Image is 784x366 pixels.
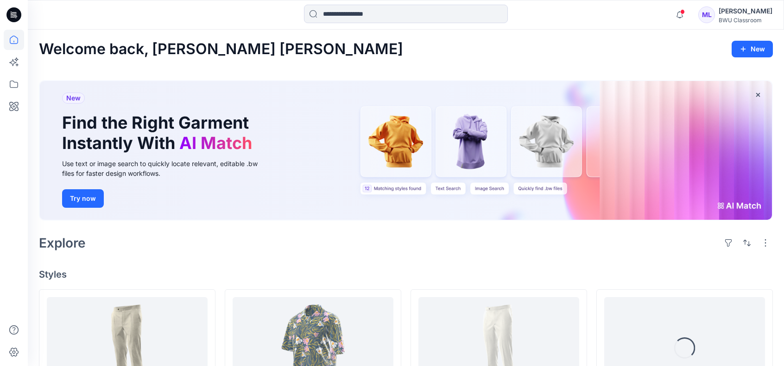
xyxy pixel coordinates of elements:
[39,236,86,250] h2: Explore
[39,41,403,58] h2: Welcome back, [PERSON_NAME] [PERSON_NAME]
[62,113,257,153] h1: Find the Right Garment Instantly With
[62,159,271,178] div: Use text or image search to quickly locate relevant, editable .bw files for faster design workflows.
[698,6,715,23] div: ML
[62,189,104,208] button: Try now
[732,41,773,57] button: New
[179,133,252,153] span: AI Match
[66,93,81,104] span: New
[39,269,773,280] h4: Styles
[719,17,772,24] div: BWU Classroom
[719,6,772,17] div: [PERSON_NAME]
